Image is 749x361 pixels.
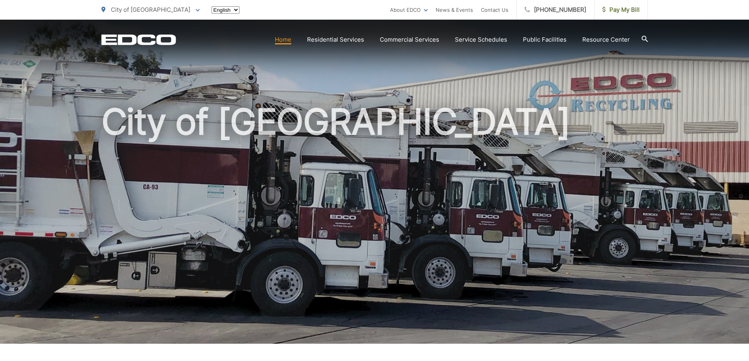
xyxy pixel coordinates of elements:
span: Pay My Bill [602,5,640,15]
a: EDCD logo. Return to the homepage. [101,34,176,45]
a: Resource Center [582,35,630,44]
select: Select a language [212,6,239,14]
a: News & Events [436,5,473,15]
a: Public Facilities [523,35,567,44]
h1: City of [GEOGRAPHIC_DATA] [101,102,648,351]
a: Contact Us [481,5,508,15]
a: Home [275,35,291,44]
a: About EDCO [390,5,428,15]
a: Commercial Services [380,35,439,44]
a: Residential Services [307,35,364,44]
span: City of [GEOGRAPHIC_DATA] [111,6,190,13]
a: Service Schedules [455,35,507,44]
